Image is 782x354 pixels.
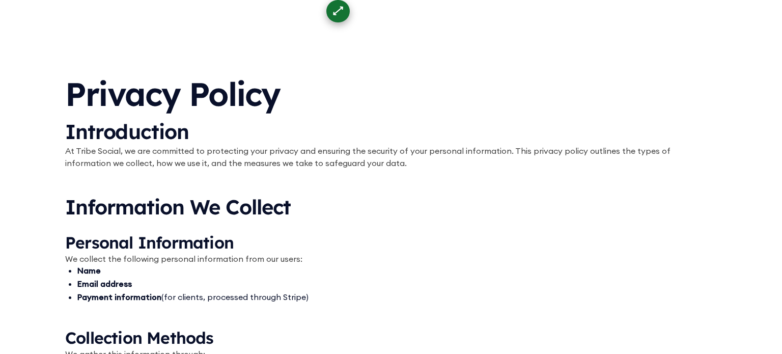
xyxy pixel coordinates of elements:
[65,65,717,118] h1: Privacy Policy
[77,291,717,303] li: (for clients, processed through Stripe)
[65,118,717,145] h3: Introduction
[65,145,717,169] p: At Tribe Social, we are committed to protecting your privacy and ensuring the security of your pe...
[77,292,161,302] strong: Payment information
[329,3,347,20] div: ⟷
[65,303,717,315] p: ‍
[65,253,717,265] p: We collect the following personal information from our users:
[65,328,717,348] h4: Collection Methods
[65,315,717,328] p: ‍
[77,279,132,289] strong: Email address
[65,232,717,253] h4: Personal Information
[65,220,717,232] p: ‍
[65,181,717,194] p: ‍
[65,194,717,220] h3: Information We Collect
[77,265,101,276] strong: Name
[65,169,717,181] p: ‍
